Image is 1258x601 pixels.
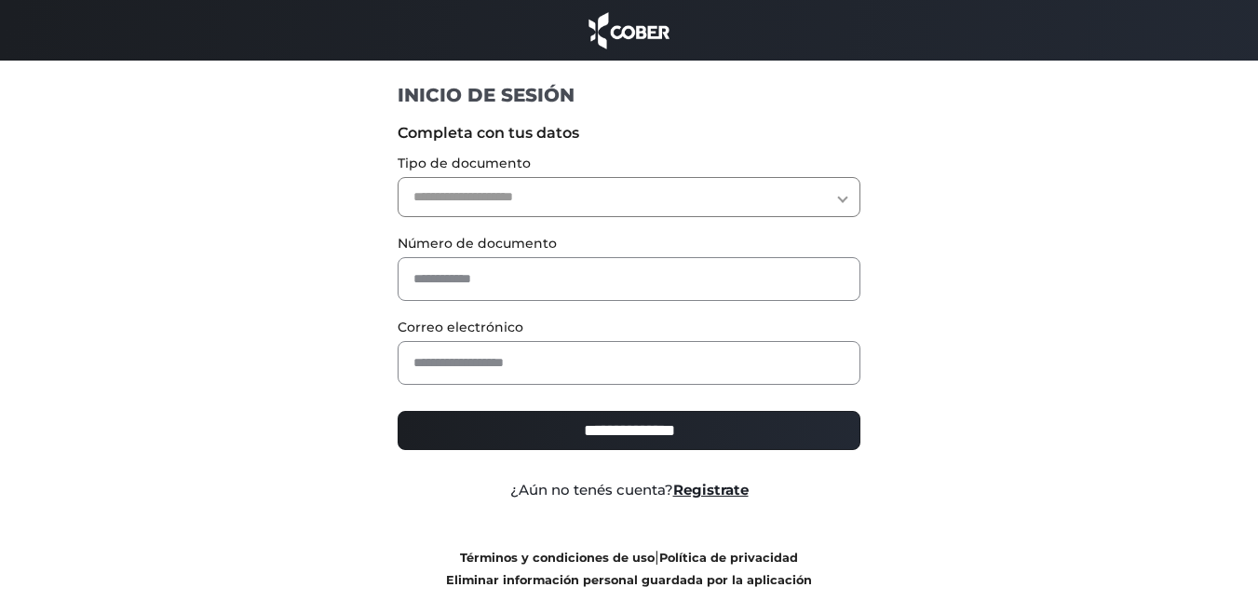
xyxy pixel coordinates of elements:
a: Registrate [673,481,749,499]
img: cober_marca.png [584,9,675,51]
a: Eliminar información personal guardada por la aplicación [446,573,812,587]
label: Tipo de documento [398,154,860,173]
label: Correo electrónico [398,318,860,337]
div: ¿Aún no tenés cuenta? [384,480,874,501]
a: Términos y condiciones de uso [460,551,655,565]
label: Número de documento [398,234,860,253]
label: Completa con tus datos [398,122,860,144]
a: Política de privacidad [659,551,798,565]
h1: INICIO DE SESIÓN [398,83,860,107]
div: | [384,546,874,591]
